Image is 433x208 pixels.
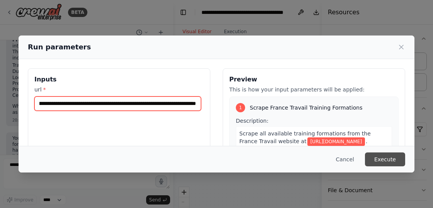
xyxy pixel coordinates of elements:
[307,137,365,146] span: Variable: url
[365,152,405,166] button: Execute
[250,104,362,112] span: Scrape France Travail Training Formations
[236,103,245,112] div: 1
[229,75,399,84] h3: Preview
[330,152,360,166] button: Cancel
[239,130,371,144] span: Scrape all available training formations from the France Travail website at
[229,86,399,93] p: This is how your input parameters will be applied:
[236,118,268,124] span: Description:
[28,42,91,52] h2: Run parameters
[34,86,204,93] label: url
[34,75,204,84] h3: Inputs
